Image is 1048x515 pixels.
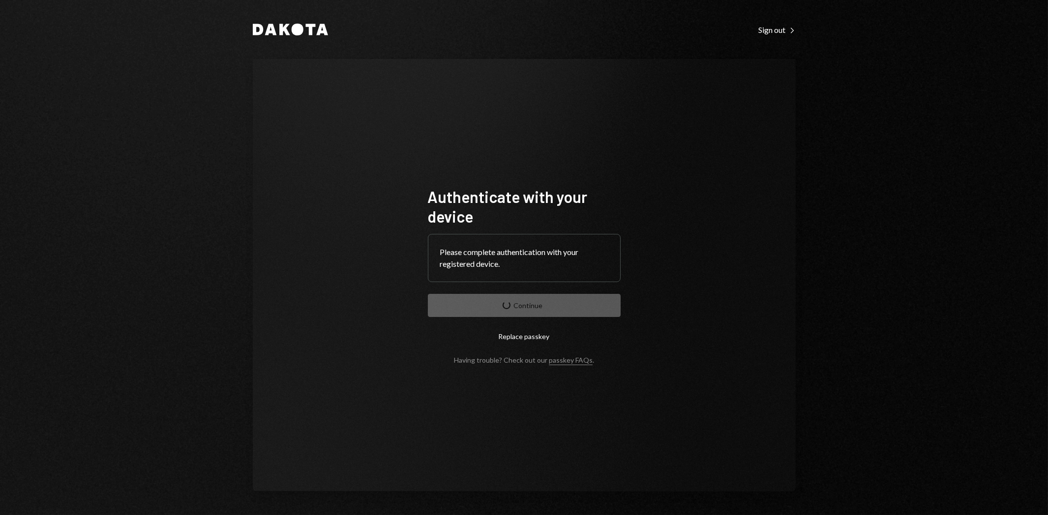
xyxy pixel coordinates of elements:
div: Sign out [759,25,796,35]
a: passkey FAQs [549,356,593,365]
h1: Authenticate with your device [428,187,621,226]
a: Sign out [759,24,796,35]
button: Replace passkey [428,325,621,348]
div: Having trouble? Check out our . [454,356,594,364]
div: Please complete authentication with your registered device. [440,246,608,270]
